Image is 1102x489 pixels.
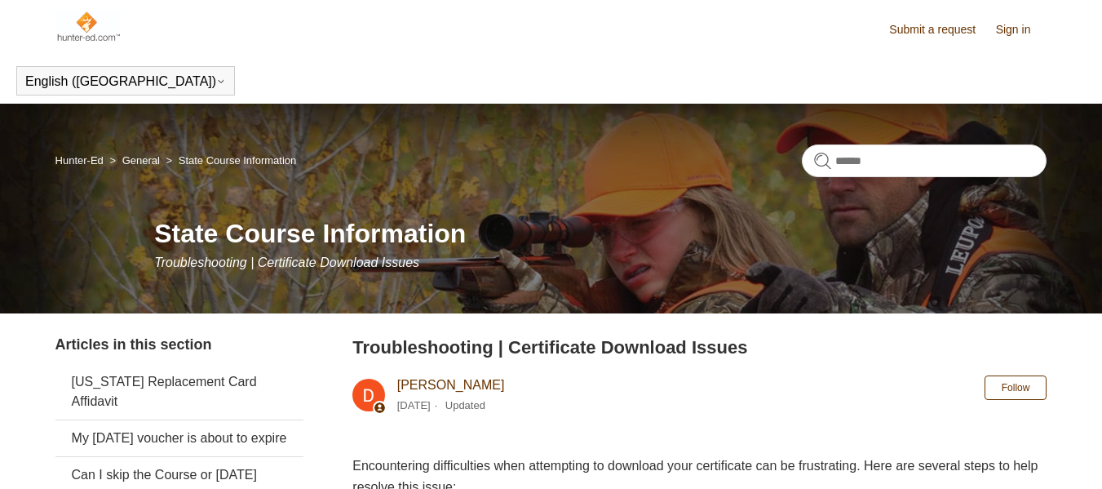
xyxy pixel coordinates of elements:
[802,144,1047,177] input: Search
[163,154,297,167] li: State Course Information
[154,256,419,269] span: Troubleshooting | Certificate Download Issues
[55,420,303,456] a: My [DATE] voucher is about to expire
[397,378,505,392] a: [PERSON_NAME]
[122,154,160,167] a: General
[397,399,431,411] time: 03/04/2024, 11:07
[55,154,104,167] a: Hunter-Ed
[55,336,212,353] span: Articles in this section
[352,334,1047,361] h2: Troubleshooting | Certificate Download Issues
[55,10,122,42] img: Hunter-Ed Help Center home page
[55,154,107,167] li: Hunter-Ed
[179,154,297,167] a: State Course Information
[55,364,303,420] a: [US_STATE] Replacement Card Affidavit
[154,214,1047,253] h1: State Course Information
[985,376,1047,400] button: Follow Article
[25,74,226,89] button: English ([GEOGRAPHIC_DATA])
[996,21,1047,38] a: Sign in
[445,399,485,411] li: Updated
[106,154,162,167] li: General
[889,21,992,38] a: Submit a request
